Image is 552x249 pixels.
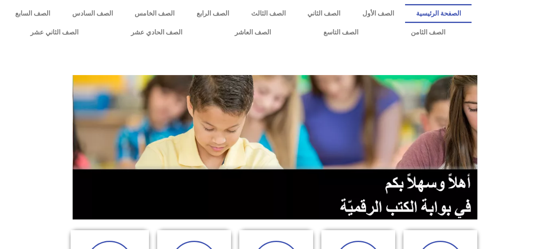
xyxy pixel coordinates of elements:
[351,4,405,23] a: الصف الأول
[4,4,61,23] a: الصف السابع
[208,23,297,42] a: الصف العاشر
[124,4,186,23] a: الصف الخامس
[4,23,105,42] a: الصف الثاني عشر
[297,23,385,42] a: الصف التاسع
[105,23,208,42] a: الصف الحادي عشر
[296,4,351,23] a: الصف الثاني
[61,4,124,23] a: الصف السادس
[405,4,472,23] a: الصفحة الرئيسية
[186,4,240,23] a: الصف الرابع
[385,23,472,42] a: الصف الثامن
[240,4,297,23] a: الصف الثالث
